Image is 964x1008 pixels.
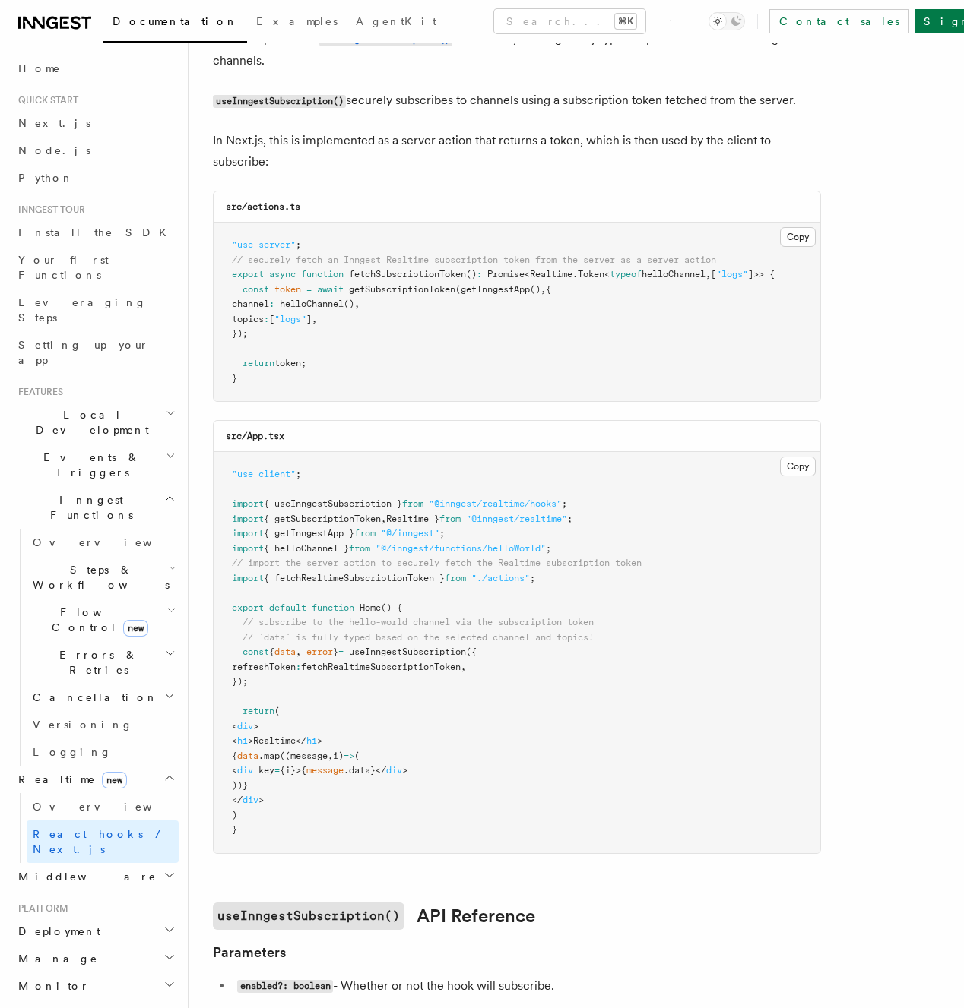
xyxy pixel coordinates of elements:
span: Home [18,61,61,76]
span: Overview [33,536,189,548]
span: function [301,269,344,280]
span: helloChannel [642,269,706,280]
span: "@inngest/realtime/hooks" [429,498,562,509]
button: Middleware [12,863,179,890]
button: Deployment [12,918,179,945]
span: typeof [610,269,642,280]
span: Cancellation [27,690,158,705]
span: [ [269,314,274,324]
span: const [243,284,269,295]
span: () [466,269,477,280]
span: Token [578,269,604,280]
a: useInngestSubscription() [319,31,452,46]
span: Platform [12,902,68,915]
span: from [354,528,376,539]
span: "@/inngest" [381,528,439,539]
span: { fetchRealtimeSubscriptionToken } [264,573,445,583]
span: "./actions" [471,573,530,583]
span: React hooks / Next.js [33,828,167,855]
span: h1 [306,735,317,746]
button: Copy [780,457,816,476]
button: Copy [780,227,816,247]
button: Search...⌘K [494,9,645,33]
span: return [243,706,274,716]
p: In Next.js, this is implemented as a server action that returns a token, which is then used by th... [213,130,821,172]
a: Home [12,55,179,82]
span: div [243,795,258,805]
span: helloChannel [280,299,344,309]
span: , [381,513,386,524]
span: } [232,824,237,835]
a: Your first Functions [12,246,179,289]
span: message [306,765,344,776]
span: { [269,646,274,657]
span: Documentation [113,15,238,27]
a: Examples [247,5,347,41]
code: src/actions.ts [226,201,300,212]
a: Install the SDK [12,219,179,246]
span: Middleware [12,869,157,884]
span: from [402,498,423,509]
span: error [306,646,333,657]
span: Install the SDK [18,226,176,239]
span: // `data` is fully typed based on the selected channel and topics! [243,632,594,643]
span: { getSubscriptionToken [264,513,381,524]
span: ] [306,314,312,324]
span: : [477,269,482,280]
span: ({ [466,646,477,657]
span: export [232,602,264,613]
span: Features [12,386,63,398]
span: Setting up your app [18,339,149,366]
span: = [306,284,312,295]
a: React hooks / Next.js [27,820,179,863]
span: Steps & Workflows [27,562,170,592]
span: Local Development [12,407,166,438]
span: ( [354,750,360,761]
span: > [317,735,322,746]
button: Cancellation [27,684,179,711]
span: i) [333,750,344,761]
span: import [232,543,264,554]
span: getInngestApp [461,284,530,295]
span: Home [360,602,381,613]
span: // subscribe to the hello-world channel via the subscription token [243,617,594,627]
span: fetchRealtimeSubscriptionToken [301,662,461,672]
span: ((message [280,750,328,761]
span: Your first Functions [18,254,109,281]
a: Overview [27,793,179,820]
span: "logs" [274,314,306,324]
button: Monitor [12,972,179,1000]
span: }); [232,676,248,687]
span: Promise [487,269,525,280]
button: Manage [12,945,179,972]
span: await [317,284,344,295]
span: }); [232,328,248,339]
span: Realtime [12,772,127,787]
span: default [269,602,306,613]
a: Documentation [103,5,247,43]
a: Versioning [27,711,179,738]
span: key [258,765,274,776]
span: } [333,646,338,657]
span: ; [296,239,301,250]
button: Local Development [12,401,179,444]
span: "@/inngest/functions/helloWorld" [376,543,546,554]
span: , [296,646,301,657]
a: useInngestSubscription()API Reference [213,902,535,930]
span: Realtime [530,269,572,280]
button: Events & Triggers [12,444,179,486]
span: token; [274,358,306,368]
span: => [344,750,354,761]
span: new [123,620,148,637]
span: import [232,498,264,509]
span: < [232,765,237,776]
span: Manage [12,951,98,966]
kbd: ⌘K [615,14,636,29]
div: Realtimenew [12,793,179,863]
span: "use server" [232,239,296,250]
li: - Whether or not the hook will subscribe. [233,975,821,997]
code: useInngestSubscription() [213,902,404,930]
span: fetchSubscriptionToken [349,269,466,280]
span: < [232,721,237,732]
span: // import the server action to securely fetch the Realtime subscription token [232,558,642,568]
